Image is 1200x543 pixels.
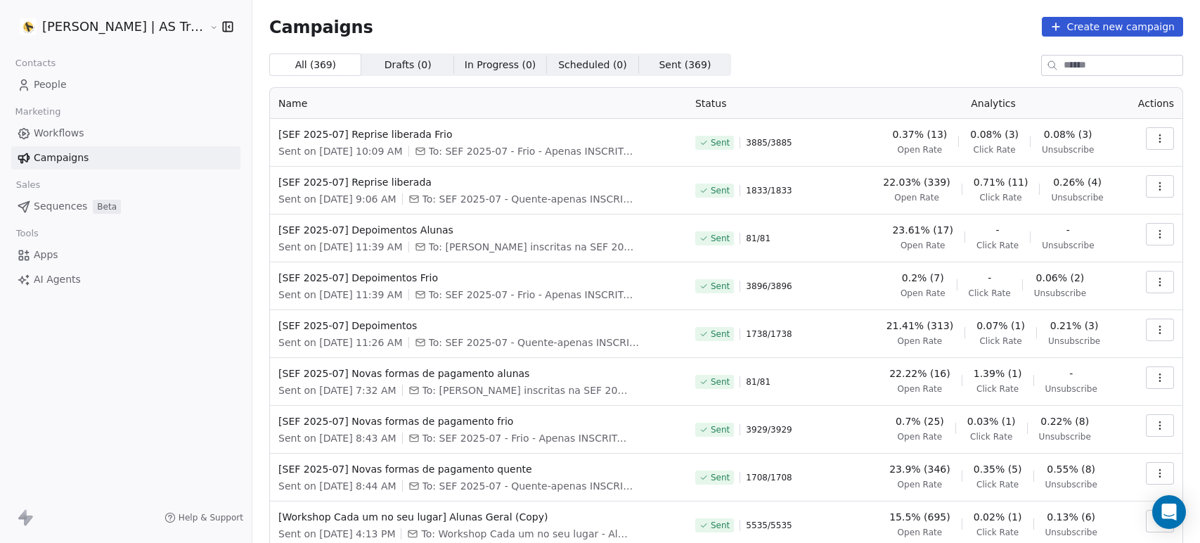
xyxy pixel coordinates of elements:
span: Sent on [DATE] 7:32 AM [278,383,396,397]
span: Campaigns [269,17,373,37]
span: [Workshop Cada um no seu lugar] Alunas Geral (Copy) [278,510,678,524]
a: AI Agents [11,268,240,291]
span: Sales [10,174,46,196]
th: Status [687,88,863,119]
a: SequencesBeta [11,195,240,218]
span: AI Agents [34,272,81,287]
span: 15.5% (695) [889,510,950,524]
span: Unsubscribe [1034,288,1086,299]
span: [SEF 2025-07] Novas formas de pagamento frio [278,414,678,428]
div: Open Intercom Messenger [1152,495,1186,529]
span: Unsubscribe [1039,431,1091,442]
span: 0.55% (8) [1047,462,1095,476]
span: Open Rate [898,336,943,347]
span: 21.41% (313) [886,319,953,333]
a: People [11,73,240,96]
span: In Progress ( 0 ) [465,58,536,72]
span: 0.22% (8) [1040,414,1089,428]
span: Sent [711,137,730,148]
span: Marketing [9,101,67,122]
span: [SEF 2025-07] Depoimentos [278,319,678,333]
span: Click Rate [979,192,1021,203]
span: To: SEF 2025-07 - Quente-apenas INSCRITAS SEM ALUNAS [429,336,640,350]
span: Open Rate [898,383,943,395]
span: [SEF 2025-07] Depoimentos Frio [278,271,678,285]
span: 1708 / 1708 [746,472,792,483]
span: Click Rate [976,479,1019,490]
span: Open Rate [898,431,943,442]
span: 0.37% (13) [893,127,948,141]
span: [SEF 2025-07] Novas formas de pagamento alunas [278,366,678,381]
button: Create new campaign [1042,17,1183,37]
span: - [988,271,991,285]
span: Campaigns [34,151,89,165]
span: Sent on [DATE] 9:06 AM [278,192,396,206]
span: Tools [10,223,44,244]
span: Beta [93,200,121,214]
span: Click Rate [976,240,1019,251]
span: To: Alunas inscritas na SEF 2025-07 [422,383,633,397]
span: [SEF 2025-07] Reprise liberada Frio [278,127,678,141]
span: Open Rate [901,288,946,299]
span: 0.26% (4) [1053,175,1102,189]
span: 23.9% (346) [889,462,950,476]
a: Apps [11,243,240,267]
span: Sent [711,328,730,340]
span: 0.13% (6) [1047,510,1095,524]
span: 0.08% (3) [970,127,1019,141]
span: 0.06% (2) [1036,271,1085,285]
span: 0.7% (25) [896,414,944,428]
span: To: SEF 2025-07 - Frio - Apenas INSCRITAS SEM ALUNAS [422,431,633,445]
span: [SEF 2025-07] Reprise liberada [278,175,678,189]
span: 3896 / 3896 [746,281,792,292]
span: To: SEF 2025-07 - Frio - Apenas INSCRITAS SEM ALUNAS [429,144,640,158]
span: Open Rate [894,192,939,203]
span: Click Rate [976,527,1019,538]
span: 1738 / 1738 [746,328,792,340]
span: 0.71% (11) [974,175,1028,189]
span: 0.35% (5) [974,462,1022,476]
span: Sent [711,233,730,244]
span: 81 / 81 [746,233,770,244]
span: 81 / 81 [746,376,770,388]
span: [SEF 2025-07] Depoimentos Alunas [278,223,678,237]
span: Sent on [DATE] 11:26 AM [278,336,402,350]
span: 0.21% (3) [1050,319,1099,333]
a: Workflows [11,122,240,145]
span: 5535 / 5535 [746,520,792,531]
span: Click Rate [976,383,1019,395]
span: Click Rate [979,336,1021,347]
span: Click Rate [974,144,1016,155]
span: Scheduled ( 0 ) [558,58,627,72]
span: Sent on [DATE] 10:09 AM [278,144,402,158]
span: Sent [711,472,730,483]
span: Apps [34,248,58,262]
span: Sent [711,424,730,435]
span: 0.03% (1) [967,414,1016,428]
span: Workflows [34,126,84,141]
span: Click Rate [969,288,1011,299]
span: People [34,77,67,92]
span: 3929 / 3929 [746,424,792,435]
span: Open Rate [898,144,943,155]
th: Name [270,88,687,119]
span: To: SEF 2025-07 - Quente-apenas INSCRITAS SEM ALUNAS + 1 more [422,192,633,206]
span: Open Rate [898,479,943,490]
span: 22.22% (16) [889,366,950,381]
span: 0.02% (1) [974,510,1022,524]
span: - [1069,366,1073,381]
span: 0.08% (3) [1044,127,1092,141]
span: Drafts ( 0 ) [385,58,432,72]
span: Click Rate [970,431,1012,442]
span: Sent on [DATE] 4:13 PM [278,527,395,541]
span: Unsubscribe [1045,479,1097,490]
span: Unsubscribe [1045,527,1097,538]
span: Sequences [34,199,87,214]
span: Unsubscribe [1042,144,1094,155]
span: [PERSON_NAME] | AS Treinamentos [42,18,206,36]
img: Logo%202022%20quad.jpg [20,18,37,35]
span: Sent [711,376,730,388]
span: Sent ( 369 ) [659,58,711,72]
span: - [996,223,1000,237]
span: To: Workshop Cada um no seu lugar - Alunas Geral [421,527,632,541]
